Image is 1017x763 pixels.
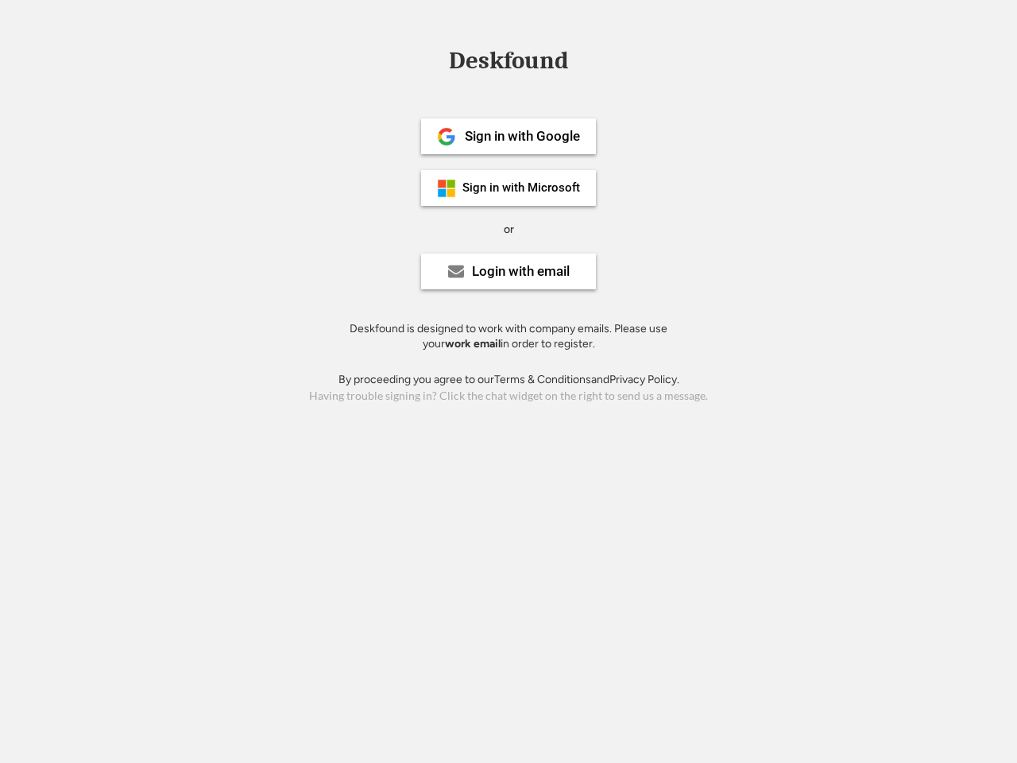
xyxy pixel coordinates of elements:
strong: work email [445,337,501,351]
div: Sign in with Google [465,130,580,143]
div: Login with email [472,265,570,278]
a: Terms & Conditions [494,373,591,386]
img: 1024px-Google__G__Logo.svg.png [437,127,456,146]
div: or [504,222,514,238]
div: Sign in with Microsoft [462,182,580,194]
div: Deskfound [441,48,576,73]
img: ms-symbollockup_mssymbol_19.png [437,179,456,198]
div: Deskfound is designed to work with company emails. Please use your in order to register. [330,321,687,352]
a: Privacy Policy. [609,373,679,386]
div: By proceeding you agree to our and [338,372,679,388]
